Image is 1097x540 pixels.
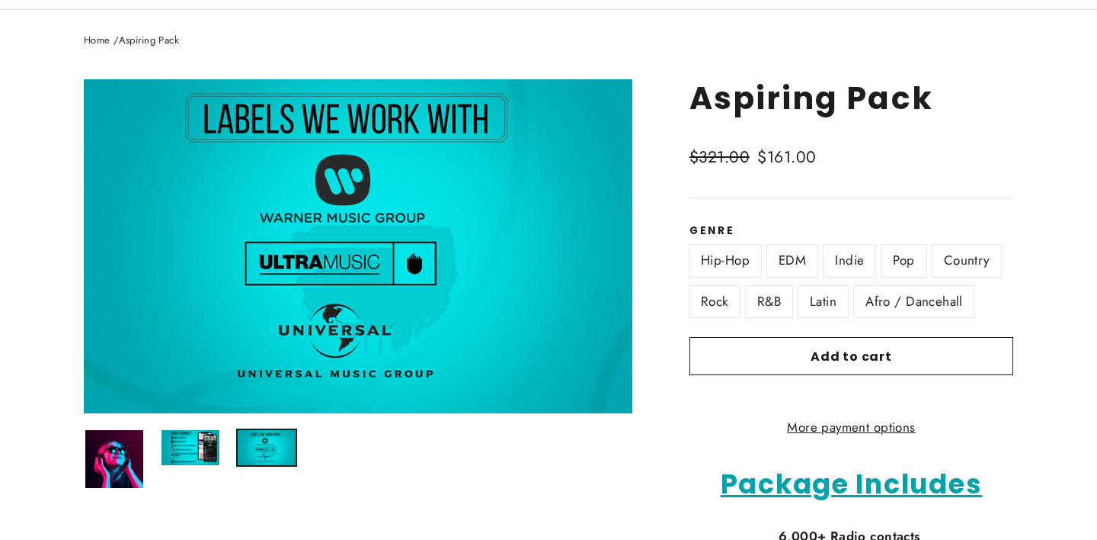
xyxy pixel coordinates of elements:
[757,146,816,169] span: $161.00
[881,245,926,276] label: Pop
[721,465,983,503] span: Package Includes
[114,33,118,47] span: /
[84,33,110,47] a: Home
[85,430,143,488] img: Aspiring Pack
[824,245,875,276] label: Indie
[746,286,792,317] label: R&B
[811,348,892,365] span: Add to cart
[932,245,1001,276] label: Country
[798,286,848,317] label: Latin
[689,79,1013,117] h1: Aspiring Pack
[238,430,296,465] img: Reach out confidently and build relationships that will get you on those playlists and get those ...
[689,145,753,171] span: $321.00
[689,245,761,276] label: Hip-Hop
[689,337,1013,375] button: Add to cart
[854,286,974,317] label: Afro / Dancehall
[162,430,219,465] img: get INSTANT ACCESS to the CONTACT DETAILS of over 1,000 Spotify and Apple Music playlist curators...
[84,33,1013,49] nav: breadcrumbs
[689,225,1013,237] label: Genre
[689,286,740,317] label: Rock
[767,245,817,276] label: EDM
[689,417,1013,438] a: More payment options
